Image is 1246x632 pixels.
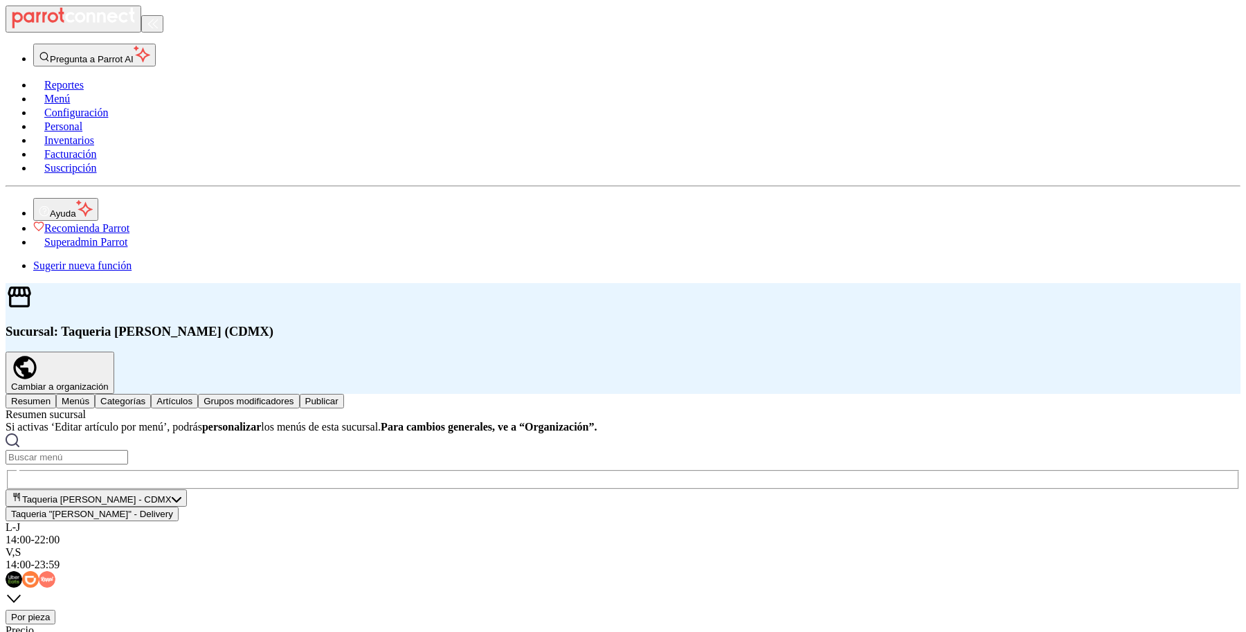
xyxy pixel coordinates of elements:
span: Recomienda Parrot [44,222,129,234]
nav: mailbox folders [6,6,1240,272]
span: Ayuda [50,208,76,219]
button: open_drawer_menu [141,15,163,33]
a: Suscripción [33,162,97,174]
div: Resumen sucursal [6,408,1240,421]
button: Por pieza [6,610,55,624]
strong: personalizar [202,421,261,433]
div: navigation tabs [6,394,1240,408]
button: Artículos [151,394,198,408]
button: Resumen [6,394,56,408]
div: Si activas ‘Editar artículo por menú’, podrás los menús de esta sucursal. [6,421,1240,433]
a: Facturación [33,148,97,160]
span: Inventarios [44,134,94,146]
span: Personal [44,120,82,132]
a: Sugerir nueva función [33,260,132,271]
a: Personal [33,120,82,132]
div: collapse-menu-row [6,507,1240,610]
a: Configuración [33,107,108,118]
button: Publicar [300,394,344,408]
span: Configuración [44,107,108,118]
a: Reportes [33,79,84,91]
span: L-J [6,521,20,533]
a: Menú [33,93,70,105]
span: Menú [44,93,70,105]
button: Ayuda [33,198,98,221]
span: Pregunta a Parrot AI [50,54,134,64]
button: Categorías [95,394,151,408]
div: 14:00 - 23:59 [6,546,1240,571]
a: Recomienda Parrot [33,222,129,234]
a: Inventarios [33,134,94,146]
a: Superadmin Parrot [33,236,127,248]
button: Taqueria "[PERSON_NAME]" - Delivery [6,507,179,521]
span: Facturación [44,148,97,160]
button: Taqueria [PERSON_NAME] - CDMX [6,489,187,507]
span: Superadmin Parrot [44,236,127,248]
span: Suscripción [44,162,97,174]
div: Cambiar a organización [11,381,109,392]
input: Buscar menú [6,450,128,464]
button: Grupos modificadores [198,394,299,408]
span: V,S [6,546,21,558]
span: Taqueria [PERSON_NAME] - CDMX [22,494,172,505]
button: Cambiar a organización [6,352,114,394]
button: Menús [56,394,95,408]
a: Pregunta a Parrot AI [33,53,156,64]
button: Pregunta a Parrot AI [33,44,156,66]
h3: Sucursal: Taqueria [PERSON_NAME] (CDMX) [6,324,1240,339]
strong: Para cambios generales, ve a “Organización”. [381,421,597,433]
span: Reportes [44,79,84,91]
div: 14:00 - 22:00 [6,521,1240,546]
